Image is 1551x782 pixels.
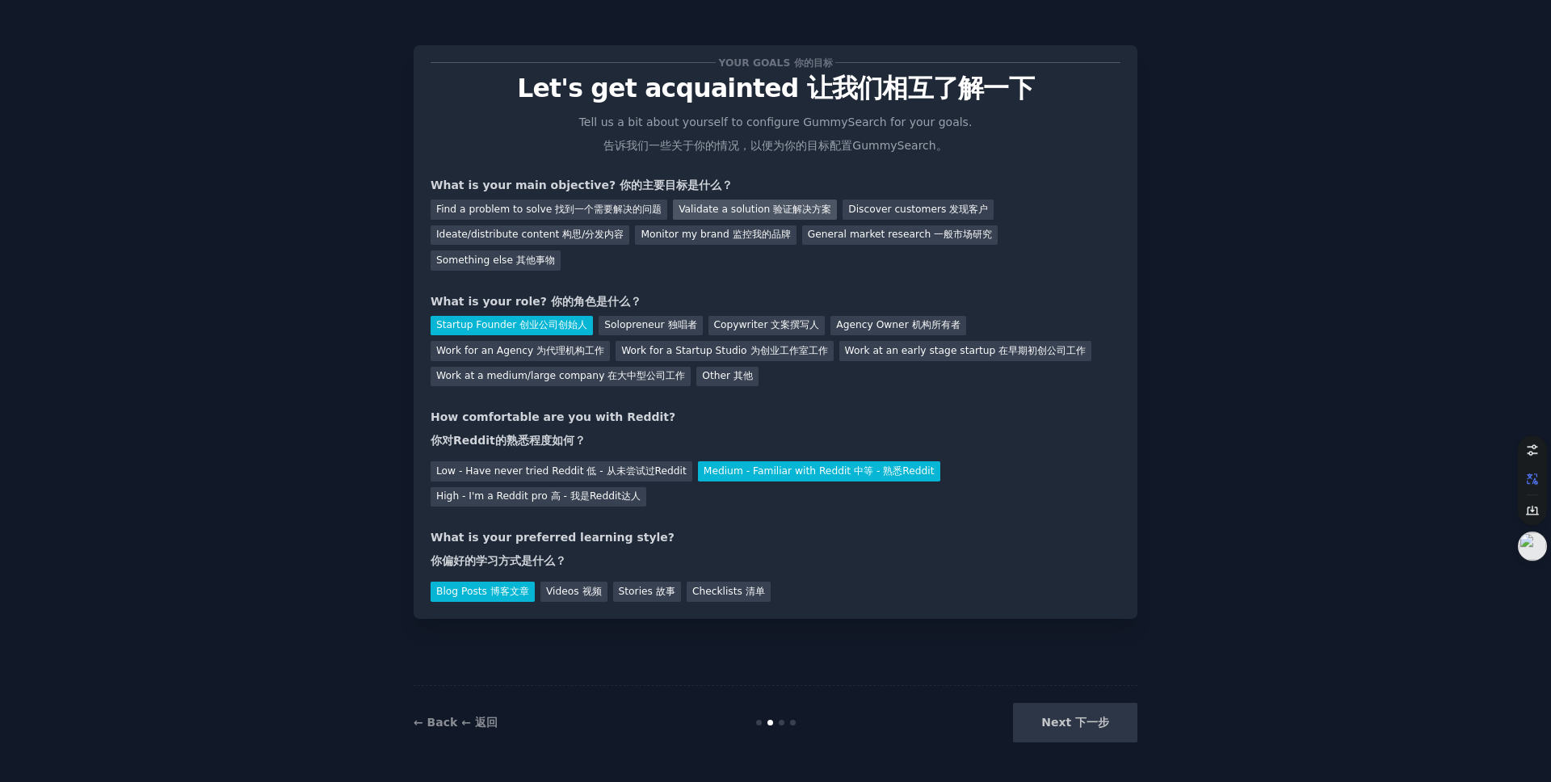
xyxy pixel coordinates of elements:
[807,74,1034,103] span: 让我们相互了解一下
[536,345,604,356] span: 为代理机构工作
[572,114,979,154] p: Tell us a bit about yourself to configure GummySearch for your goals.
[586,465,686,477] span: 低 - 从未尝试过Reddit
[431,200,667,220] div: Find a problem to solve
[613,582,681,602] div: Stories
[802,225,998,246] div: General market research
[668,319,697,330] span: 独唱者
[551,490,641,502] span: 高 - 我是Reddit达人
[431,341,610,361] div: Work for an Agency
[431,409,1120,449] div: How comfortable are you with Reddit?
[551,295,641,308] span: 你的角色是什么？
[516,254,555,266] span: 其他事物
[431,74,1120,103] p: Let's get acquainted
[620,179,733,191] span: 你的主要目标是什么？
[607,370,685,381] span: 在大中型公司工作
[771,319,819,330] span: 文案撰写人
[431,293,1120,310] div: What is your role?
[431,487,646,507] div: High - I'm a Reddit pro
[519,319,587,330] span: 创业公司创始人
[698,461,940,481] div: Medium - Familiar with Reddit
[603,139,947,152] span: 告诉我们一些关于你的情况，以便为你的目标配置GummySearch。
[949,204,988,215] span: 发现客户
[750,345,828,356] span: 为创业工作室工作
[431,316,593,336] div: Startup Founder
[912,319,960,330] span: 机构所有者
[708,316,826,336] div: Copywriter
[733,370,753,381] span: 其他
[540,582,607,602] div: Videos
[616,341,833,361] div: Work for a Startup Studio
[490,586,529,597] span: 博客文章
[673,200,837,220] div: Validate a solution
[582,586,602,597] span: 视频
[461,716,498,729] span: ← 返回
[431,434,586,447] span: 你对Reddit的熟悉程度如何？
[854,465,934,477] span: 中等 - 熟悉Reddit
[843,200,994,220] div: Discover customers
[687,582,771,602] div: Checklists
[431,250,561,271] div: Something else
[431,367,691,387] div: Work at a medium/large company
[998,345,1086,356] span: 在早期初创公司工作
[431,582,535,602] div: Blog Posts
[431,177,1120,194] div: What is your main objective?
[555,204,662,215] span: 找到一个需要解决的问题
[716,54,835,71] span: Your goals
[746,586,765,597] span: 清单
[839,341,1092,361] div: Work at an early stage startup
[414,716,498,729] a: ← Back ← 返回
[830,316,965,336] div: Agency Owner
[599,316,702,336] div: Solopreneur
[431,225,629,246] div: Ideate/distribute content
[656,586,675,597] span: 故事
[635,225,796,246] div: Monitor my brand
[431,529,1120,570] div: What is your preferred learning style?
[733,229,791,240] span: 监控我的品牌
[773,204,831,215] span: 验证解决方案
[431,554,566,567] span: 你偏好的学习方式是什么？
[562,229,624,240] span: 构思/分发内容
[934,229,992,240] span: 一般市场研究
[431,461,692,481] div: Low - Have never tried Reddit
[794,57,833,69] span: 你的目标
[696,367,759,387] div: Other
